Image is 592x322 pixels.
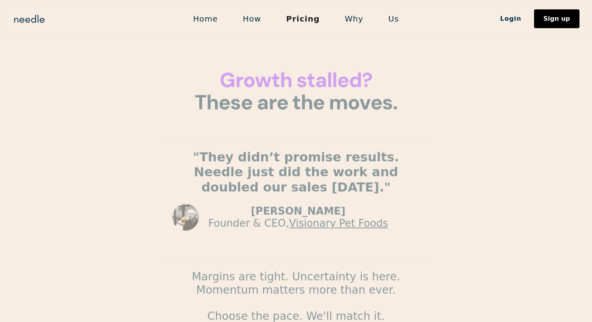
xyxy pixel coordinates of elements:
strong: "They didn’t promise results. Needle just did the work and doubled our sales [DATE]." [193,150,399,195]
a: How [230,11,274,27]
a: Why [332,11,376,27]
h1: These are the moves. [163,69,429,113]
div: Sign up [543,16,570,22]
a: Sign up [534,9,579,28]
p: Founder & CEO, [208,218,388,230]
a: Visionary Pet Foods [289,218,388,229]
p: [PERSON_NAME] [208,205,388,218]
a: Login [487,12,534,25]
span: Growth stalled? [220,67,372,93]
a: Us [376,11,412,27]
a: Home [180,11,230,27]
a: Pricing [274,11,332,27]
